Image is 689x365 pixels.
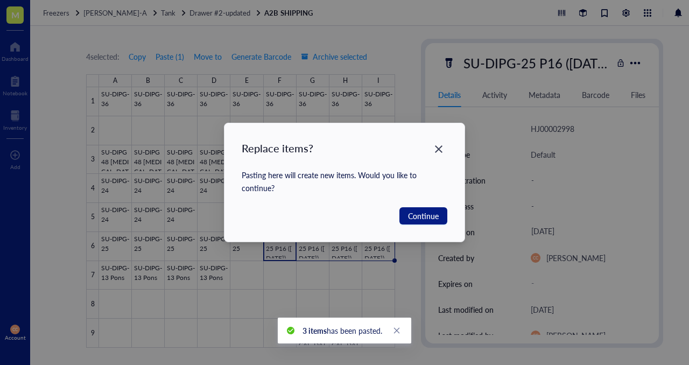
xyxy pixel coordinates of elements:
[430,141,447,158] button: Close
[408,210,439,222] span: Continue
[242,141,313,156] div: Replace items?
[393,327,400,334] span: close
[303,325,327,336] b: 3 items
[242,169,447,194] div: Pasting here will create new items. Would you like to continue?
[303,325,382,336] span: has been pasted.
[391,325,403,336] a: Close
[430,143,447,156] span: Close
[399,207,447,224] button: Continue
